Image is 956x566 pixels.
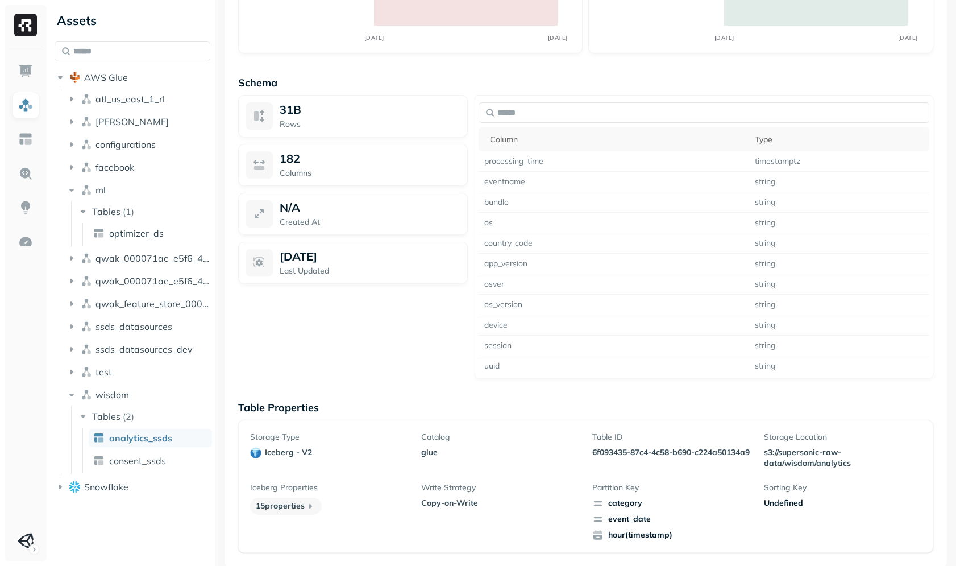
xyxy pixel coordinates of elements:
img: Assets [18,98,33,113]
button: Tables(2) [77,407,211,425]
img: namespace [81,275,92,287]
p: Table ID [592,432,750,443]
p: Schema [238,76,933,89]
td: osver [479,274,750,295]
button: Snowflake [55,478,210,496]
p: Last Updated [280,266,460,276]
p: 6f093435-87c4-4c58-b690-c224a50134a9 [592,447,750,458]
p: Storage Location [764,432,921,443]
div: Assets [55,11,210,30]
span: test [95,366,112,378]
td: string [749,213,929,233]
td: string [749,254,929,274]
p: [DATE] [280,249,317,263]
a: analytics_ssds [89,429,212,447]
td: bundle [479,192,750,213]
tspan: [DATE] [714,34,734,42]
tspan: [DATE] [547,34,567,42]
span: ssds_datasources_dev [95,344,193,355]
td: device [479,315,750,336]
p: Write Strategy [421,482,579,493]
img: Dashboard [18,64,33,79]
button: configurations [66,135,211,154]
button: [PERSON_NAME] [66,113,211,131]
td: app_version [479,254,750,274]
p: Columns [280,168,460,179]
a: optimizer_ds [89,224,212,242]
p: Copy-on-Write [421,498,579,509]
td: string [749,295,929,315]
img: Query Explorer [18,166,33,181]
button: atl_us_east_1_rl [66,90,211,108]
span: optimizer_ds [109,228,164,239]
button: ml [66,181,211,199]
span: analytics_ssds [109,432,172,444]
button: qwak_000071ae_e5f6_4c5f_97ab_2b533d00d294_analytics_data_view [66,272,211,290]
span: hour(timestamp) [592,530,750,541]
span: configurations [95,139,156,150]
img: root [69,481,81,492]
span: qwak_000071ae_e5f6_4c5f_97ab_2b533d00d294_analytics_data_view [95,275,211,287]
td: processing_time [479,151,750,172]
p: 182 [280,151,300,166]
button: qwak_000071ae_e5f6_4c5f_97ab_2b533d00d294_analytics_data [66,249,211,267]
p: ( 1 ) [123,206,134,217]
img: Insights [18,200,33,215]
td: string [749,192,929,213]
img: namespace [81,298,92,309]
div: Type [755,134,924,145]
button: AWS Glue [55,68,210,86]
span: Tables [92,411,120,422]
span: wisdom [95,389,129,400]
span: AWS Glue [84,72,128,83]
p: 15 properties [250,498,322,515]
img: namespace [81,321,92,332]
tspan: [DATE] [898,34,918,42]
p: ( 2 ) [123,411,134,422]
td: os_version [479,295,750,315]
span: ssds_datasources [95,321,172,332]
span: consent_ssds [109,455,166,466]
p: Catalog [421,432,579,443]
img: namespace [81,116,92,127]
button: ssds_datasources [66,317,211,336]
p: Partition Key [592,482,750,493]
p: N/A [280,200,300,214]
td: string [749,233,929,254]
button: facebook [66,158,211,176]
span: facebook [95,162,134,173]
img: table [93,455,105,466]
td: country_code [479,233,750,254]
img: namespace [81,93,92,105]
p: Storage Type [250,432,408,443]
span: Snowflake [84,481,128,493]
span: atl_us_east_1_rl [95,93,165,105]
img: Optimization [18,234,33,249]
td: string [749,315,929,336]
p: Sorting Key [764,482,921,493]
img: namespace [81,366,92,378]
div: Undefined [764,498,921,509]
img: table [93,432,105,444]
button: qwak_feature_store_000071ae_e5f6_4c5f_97ab_2b533d00d294 [66,295,211,313]
img: root [69,72,81,83]
td: uuid [479,356,750,377]
p: glue [421,447,579,458]
td: os [479,213,750,233]
button: wisdom [66,386,211,404]
img: Unity [18,533,34,549]
span: 31B [280,102,301,117]
td: session [479,336,750,356]
td: string [749,172,929,192]
img: namespace [81,344,92,355]
button: Tables(1) [77,203,211,221]
img: namespace [81,162,92,173]
button: test [66,363,211,381]
a: consent_ssds [89,452,212,470]
td: eventname [479,172,750,192]
p: Table Properties [238,401,933,414]
img: iceberg - v2 [250,447,261,458]
span: qwak_feature_store_000071ae_e5f6_4c5f_97ab_2b533d00d294 [95,298,211,309]
td: timestamptz [749,151,929,172]
p: Created At [280,217,460,228]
